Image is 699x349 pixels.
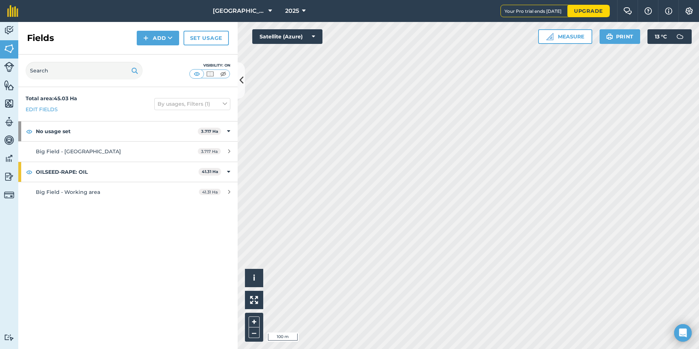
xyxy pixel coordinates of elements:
img: svg+xml;base64,PHN2ZyB4bWxucz0iaHR0cDovL3d3dy53My5vcmcvMjAwMC9zdmciIHdpZHRoPSI1MCIgaGVpZ2h0PSI0MC... [192,70,201,78]
img: Two speech bubbles overlapping with the left bubble in the forefront [623,7,632,15]
div: Open Intercom Messenger [674,324,692,342]
img: Four arrows, one pointing top left, one top right, one bottom right and the last bottom left [250,296,258,304]
span: 3.717 Ha [198,148,221,154]
img: svg+xml;base64,PHN2ZyB4bWxucz0iaHR0cDovL3d3dy53My5vcmcvMjAwMC9zdmciIHdpZHRoPSI1NiIgaGVpZ2h0PSI2MC... [4,43,14,54]
a: Edit fields [26,105,58,113]
img: svg+xml;base64,PHN2ZyB4bWxucz0iaHR0cDovL3d3dy53My5vcmcvMjAwMC9zdmciIHdpZHRoPSI1MCIgaGVpZ2h0PSI0MC... [219,70,228,78]
h2: Fields [27,32,54,44]
strong: Total area : 45.03 Ha [26,95,77,102]
span: 2025 [285,7,299,15]
button: Measure [538,29,592,44]
span: Your Pro trial ends [DATE] [505,8,567,14]
span: i [253,273,255,282]
img: svg+xml;base64,PD94bWwgdmVyc2lvbj0iMS4wIiBlbmNvZGluZz0idXRmLTgiPz4KPCEtLSBHZW5lcmF0b3I6IEFkb2JlIE... [4,190,14,200]
a: Set usage [184,31,229,45]
img: fieldmargin Logo [7,5,18,17]
span: 41.31 Ha [199,189,221,195]
div: Visibility: On [189,63,230,68]
img: Ruler icon [546,33,553,40]
img: svg+xml;base64,PD94bWwgdmVyc2lvbj0iMS4wIiBlbmNvZGluZz0idXRmLTgiPz4KPCEtLSBHZW5lcmF0b3I6IEFkb2JlIE... [673,29,687,44]
img: A question mark icon [644,7,653,15]
img: svg+xml;base64,PHN2ZyB4bWxucz0iaHR0cDovL3d3dy53My5vcmcvMjAwMC9zdmciIHdpZHRoPSIxNCIgaGVpZ2h0PSIyNC... [143,34,148,42]
img: svg+xml;base64,PHN2ZyB4bWxucz0iaHR0cDovL3d3dy53My5vcmcvMjAwMC9zdmciIHdpZHRoPSI1NiIgaGVpZ2h0PSI2MC... [4,98,14,109]
img: svg+xml;base64,PD94bWwgdmVyc2lvbj0iMS4wIiBlbmNvZGluZz0idXRmLTgiPz4KPCEtLSBHZW5lcmF0b3I6IEFkb2JlIE... [4,334,14,341]
input: Search [26,62,143,79]
div: OILSEED-RAPE: OIL41.31 Ha [18,162,238,182]
button: + [249,316,260,327]
img: svg+xml;base64,PD94bWwgdmVyc2lvbj0iMS4wIiBlbmNvZGluZz0idXRmLTgiPz4KPCEtLSBHZW5lcmF0b3I6IEFkb2JlIE... [4,62,14,72]
span: [GEOGRAPHIC_DATA] [213,7,265,15]
button: Satellite (Azure) [252,29,322,44]
strong: 3.717 Ha [201,129,218,134]
button: i [245,269,263,287]
span: Big Field - Working area [36,189,100,195]
button: Add [137,31,179,45]
a: Upgrade [567,5,609,17]
a: Big Field - Working area41.31 Ha [18,182,238,202]
a: Big Field - [GEOGRAPHIC_DATA]3.717 Ha [18,142,238,161]
img: svg+xml;base64,PD94bWwgdmVyc2lvbj0iMS4wIiBlbmNvZGluZz0idXRmLTgiPz4KPCEtLSBHZW5lcmF0b3I6IEFkb2JlIE... [4,116,14,127]
img: svg+xml;base64,PHN2ZyB4bWxucz0iaHR0cDovL3d3dy53My5vcmcvMjAwMC9zdmciIHdpZHRoPSI1MCIgaGVpZ2h0PSI0MC... [205,70,215,78]
strong: 41.31 Ha [202,169,218,174]
img: svg+xml;base64,PD94bWwgdmVyc2lvbj0iMS4wIiBlbmNvZGluZz0idXRmLTgiPz4KPCEtLSBHZW5lcmF0b3I6IEFkb2JlIE... [4,153,14,164]
button: 13 °C [647,29,692,44]
button: – [249,327,260,338]
img: svg+xml;base64,PHN2ZyB4bWxucz0iaHR0cDovL3d3dy53My5vcmcvMjAwMC9zdmciIHdpZHRoPSIxOCIgaGVpZ2h0PSIyNC... [26,127,33,136]
span: 13 ° C [655,29,667,44]
div: No usage set3.717 Ha [18,121,238,141]
img: svg+xml;base64,PHN2ZyB4bWxucz0iaHR0cDovL3d3dy53My5vcmcvMjAwMC9zdmciIHdpZHRoPSIxOCIgaGVpZ2h0PSIyNC... [26,168,33,176]
img: svg+xml;base64,PHN2ZyB4bWxucz0iaHR0cDovL3d3dy53My5vcmcvMjAwMC9zdmciIHdpZHRoPSIxOSIgaGVpZ2h0PSIyNC... [131,66,138,75]
strong: OILSEED-RAPE: OIL [36,162,199,182]
img: svg+xml;base64,PHN2ZyB4bWxucz0iaHR0cDovL3d3dy53My5vcmcvMjAwMC9zdmciIHdpZHRoPSI1NiIgaGVpZ2h0PSI2MC... [4,80,14,91]
button: Print [600,29,641,44]
img: svg+xml;base64,PD94bWwgdmVyc2lvbj0iMS4wIiBlbmNvZGluZz0idXRmLTgiPz4KPCEtLSBHZW5lcmF0b3I6IEFkb2JlIE... [4,25,14,36]
button: By usages, Filters (1) [154,98,230,110]
img: svg+xml;base64,PHN2ZyB4bWxucz0iaHR0cDovL3d3dy53My5vcmcvMjAwMC9zdmciIHdpZHRoPSIxOSIgaGVpZ2h0PSIyNC... [606,32,613,41]
img: svg+xml;base64,PHN2ZyB4bWxucz0iaHR0cDovL3d3dy53My5vcmcvMjAwMC9zdmciIHdpZHRoPSIxNyIgaGVpZ2h0PSIxNy... [665,7,672,15]
strong: No usage set [36,121,198,141]
img: svg+xml;base64,PD94bWwgdmVyc2lvbj0iMS4wIiBlbmNvZGluZz0idXRmLTgiPz4KPCEtLSBHZW5lcmF0b3I6IEFkb2JlIE... [4,135,14,146]
span: Big Field - [GEOGRAPHIC_DATA] [36,148,121,155]
img: svg+xml;base64,PD94bWwgdmVyc2lvbj0iMS4wIiBlbmNvZGluZz0idXRmLTgiPz4KPCEtLSBHZW5lcmF0b3I6IEFkb2JlIE... [4,171,14,182]
img: A cog icon [685,7,694,15]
